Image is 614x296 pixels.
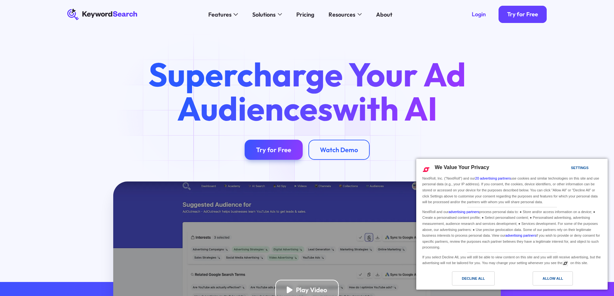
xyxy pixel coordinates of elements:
a: Try for Free [245,140,303,160]
div: Try for Free [507,11,538,18]
div: Resources [329,10,355,19]
a: Pricing [292,9,319,20]
a: Decline All [420,271,512,289]
div: NextRoll, Inc. ("NextRoll") and our use cookies and similar technologies on this site and use per... [421,175,603,206]
div: Features [208,10,232,19]
div: About [376,10,392,19]
div: Pricing [296,10,314,19]
div: If you select Decline All, you will still be able to view content on this site and you will still... [421,253,603,267]
a: Login [463,6,494,23]
div: NextRoll and our process personal data to: ● Store and/or access information on a device; ● Creat... [421,207,603,251]
h1: Supercharge Your Ad Audiences [135,57,479,125]
a: advertising partners [448,210,479,214]
a: Try for Free [499,6,547,23]
div: Allow All [543,275,563,282]
div: Try for Free [256,146,291,154]
div: Watch Demo [320,146,358,154]
div: Decline All [462,275,485,282]
div: Settings [571,164,588,171]
div: Login [472,11,486,18]
a: Allow All [512,271,604,289]
a: advertising partners [505,233,536,237]
div: Solutions [252,10,276,19]
a: Settings [560,163,575,174]
a: 20 advertising partners [475,176,511,180]
span: We Value Your Privacy [435,165,489,170]
a: About [372,9,397,20]
div: Play Video [296,286,327,294]
span: with AI [333,87,437,129]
